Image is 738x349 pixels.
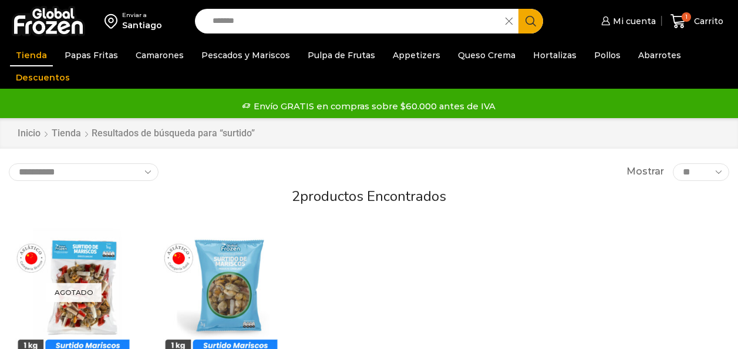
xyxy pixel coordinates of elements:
[46,283,102,303] p: Agotado
[668,8,726,35] a: 1 Carrito
[59,44,124,66] a: Papas Fritas
[626,165,664,179] span: Mostrar
[292,187,300,206] span: 2
[588,44,626,66] a: Pollos
[105,11,122,31] img: address-field-icon.svg
[17,127,41,140] a: Inicio
[682,12,691,22] span: 1
[610,15,656,27] span: Mi cuenta
[691,15,723,27] span: Carrito
[122,11,162,19] div: Enviar a
[51,127,82,140] a: Tienda
[527,44,582,66] a: Hortalizas
[300,187,446,206] span: productos encontrados
[196,44,296,66] a: Pescados y Mariscos
[10,44,53,66] a: Tienda
[122,19,162,31] div: Santiago
[130,44,190,66] a: Camarones
[9,163,159,181] select: Pedido de la tienda
[302,44,381,66] a: Pulpa de Frutas
[92,127,255,139] h1: Resultados de búsqueda para “surtido”
[17,127,255,140] nav: Breadcrumb
[387,44,446,66] a: Appetizers
[10,66,76,89] a: Descuentos
[598,9,656,33] a: Mi cuenta
[632,44,687,66] a: Abarrotes
[518,9,543,33] button: Search button
[452,44,521,66] a: Queso Crema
